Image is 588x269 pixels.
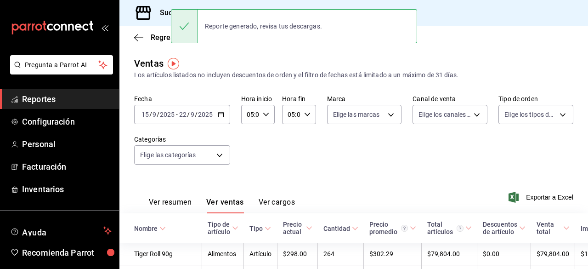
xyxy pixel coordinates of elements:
[323,225,350,232] div: Cantidad
[22,183,112,195] span: Inventarios
[119,243,202,265] td: Tiger Roll 90g
[176,111,178,118] span: -
[141,111,149,118] input: --
[327,96,402,102] label: Marca
[369,221,416,235] span: Precio promedio
[153,7,266,18] h3: Sucursal: Ryoshi (Metropolitan)
[190,111,195,118] input: --
[101,24,108,31] button: open_drawer_menu
[134,70,573,80] div: Los artículos listados no incluyen descuentos de orden y el filtro de fechas está limitado a un m...
[22,115,112,128] span: Configuración
[22,160,112,173] span: Facturación
[422,243,477,265] td: $79,804.00
[22,246,112,259] span: Recomienda Parrot
[22,138,112,150] span: Personal
[427,221,472,235] span: Total artículos
[244,243,277,265] td: Artículo
[208,221,230,235] div: Tipo de artículo
[206,198,244,213] button: Ver ventas
[249,225,263,232] div: Tipo
[531,243,575,265] td: $79,804.00
[413,96,487,102] label: Canal de venta
[401,225,408,232] svg: Precio promedio = Total artículos / cantidad
[6,67,113,76] a: Pregunta a Parrot AI
[151,33,181,42] span: Regresar
[277,243,318,265] td: $298.00
[187,111,190,118] span: /
[22,225,100,236] span: Ayuda
[149,111,152,118] span: /
[259,198,295,213] button: Ver cargos
[195,111,198,118] span: /
[498,96,573,102] label: Tipo de orden
[198,111,213,118] input: ----
[477,243,531,265] td: $0.00
[418,110,470,119] span: Elige los canales de venta
[140,150,196,160] span: Elige las categorías
[198,16,329,36] div: Reporte generado, revisa tus descargas.
[149,198,295,213] div: navigation tabs
[134,225,158,232] div: Nombre
[157,111,159,118] span: /
[10,55,113,74] button: Pregunta a Parrot AI
[149,198,192,213] button: Ver resumen
[241,96,275,102] label: Hora inicio
[427,221,464,235] div: Total artículos
[249,225,271,232] span: Tipo
[168,58,179,69] img: Tooltip marker
[283,221,304,235] div: Precio actual
[504,110,556,119] span: Elige los tipos de orden
[134,57,164,70] div: Ventas
[364,243,422,265] td: $302.29
[283,221,312,235] span: Precio actual
[483,221,526,235] span: Descuentos de artículo
[152,111,157,118] input: --
[134,33,181,42] button: Regresar
[333,110,380,119] span: Elige las marcas
[159,111,175,118] input: ----
[323,225,358,232] span: Cantidad
[134,136,230,143] label: Categorías
[22,93,112,105] span: Reportes
[282,96,316,102] label: Hora fin
[134,225,166,232] span: Nombre
[318,243,364,265] td: 264
[537,221,561,235] div: Venta total
[208,221,238,235] span: Tipo de artículo
[369,221,408,235] div: Precio promedio
[179,111,187,118] input: --
[510,192,573,203] button: Exportar a Excel
[483,221,517,235] div: Descuentos de artículo
[537,221,570,235] span: Venta total
[25,60,99,70] span: Pregunta a Parrot AI
[134,96,230,102] label: Fecha
[202,243,244,265] td: Alimentos
[457,225,464,232] svg: El total artículos considera cambios de precios en los artículos así como costos adicionales por ...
